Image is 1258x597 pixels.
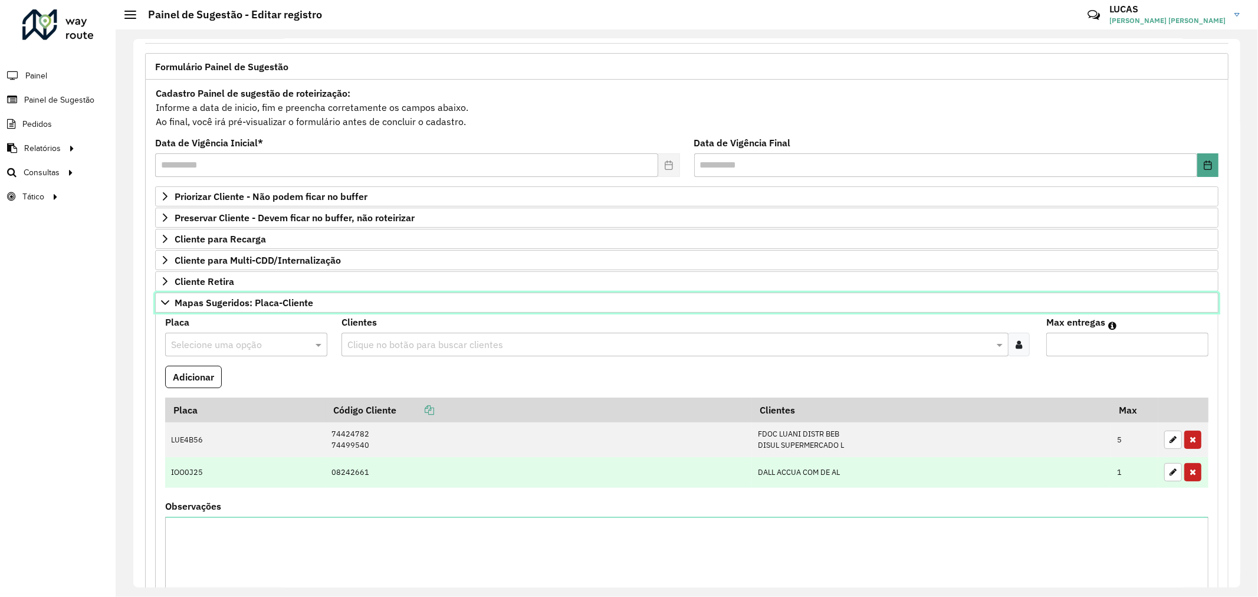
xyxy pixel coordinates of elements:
td: IOO0J25 [165,457,326,488]
a: Priorizar Cliente - Não podem ficar no buffer [155,186,1218,206]
a: Cliente para Multi-CDD/Internalização [155,250,1218,270]
span: Cliente Retira [175,277,234,286]
span: Formulário Painel de Sugestão [155,62,288,71]
a: Cliente Retira [155,271,1218,291]
span: Tático [22,191,44,203]
label: Data de Vigência Final [694,136,791,150]
span: Priorizar Cliente - Não podem ficar no buffer [175,192,367,201]
span: Painel [25,70,47,82]
td: 5 [1111,422,1158,457]
h2: Painel de Sugestão - Editar registro [136,8,322,21]
span: Cliente para Multi-CDD/Internalização [175,255,341,265]
strong: Cadastro Painel de sugestão de roteirização: [156,87,350,99]
a: Cliente para Recarga [155,229,1218,249]
label: Observações [165,499,221,513]
label: Max entregas [1046,315,1105,329]
td: 1 [1111,457,1158,488]
h3: LUCAS [1109,4,1226,15]
em: Máximo de clientes que serão colocados na mesma rota com os clientes informados [1108,321,1116,330]
span: Painel de Sugestão [24,94,94,106]
td: FDOC LUANI DISTR BEB DISUL SUPERMERCADO L [752,422,1111,457]
a: Contato Rápido [1081,2,1106,28]
label: Placa [165,315,189,329]
label: Clientes [341,315,377,329]
td: 74424782 74499540 [326,422,752,457]
th: Max [1111,398,1158,422]
th: Código Cliente [326,398,752,422]
button: Choose Date [1197,153,1218,177]
div: Informe a data de inicio, fim e preencha corretamente os campos abaixo. Ao final, você irá pré-vi... [155,86,1218,129]
td: DALL ACCUA COM DE AL [752,457,1111,488]
span: Cliente para Recarga [175,234,266,244]
a: Copiar [396,404,434,416]
a: Mapas Sugeridos: Placa-Cliente [155,293,1218,313]
span: Mapas Sugeridos: Placa-Cliente [175,298,313,307]
th: Placa [165,398,326,422]
th: Clientes [752,398,1111,422]
td: LUE4B56 [165,422,326,457]
span: Preservar Cliente - Devem ficar no buffer, não roteirizar [175,213,415,222]
span: Relatórios [24,142,61,155]
span: Pedidos [22,118,52,130]
span: [PERSON_NAME] [PERSON_NAME] [1109,15,1226,26]
label: Data de Vigência Inicial [155,136,263,150]
span: Consultas [24,166,60,179]
a: Preservar Cliente - Devem ficar no buffer, não roteirizar [155,208,1218,228]
td: 08242661 [326,457,752,488]
button: Adicionar [165,366,222,388]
